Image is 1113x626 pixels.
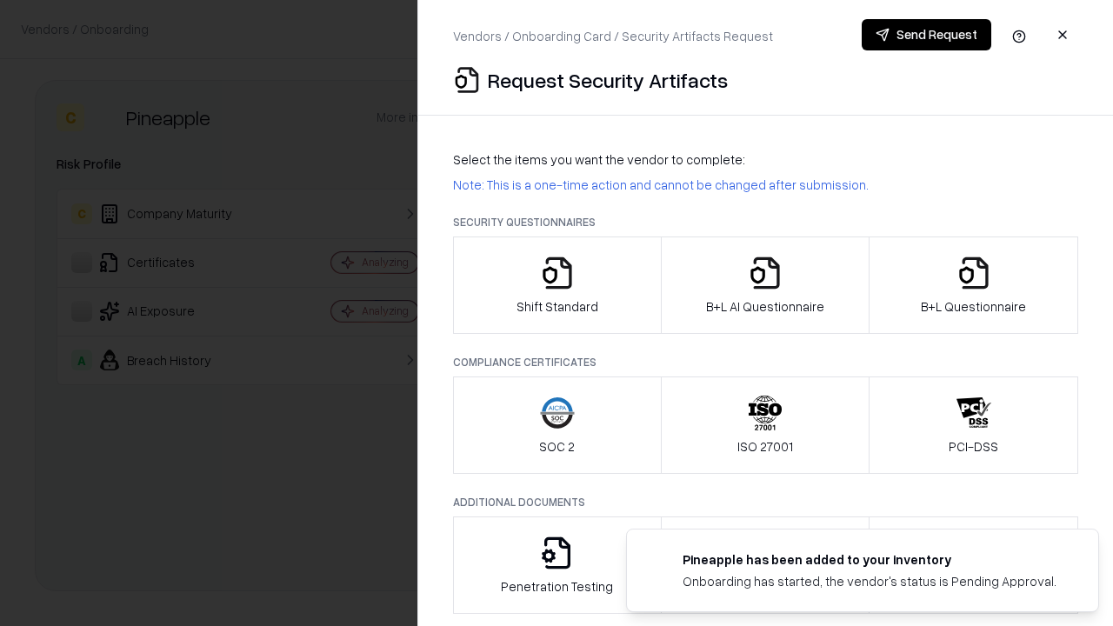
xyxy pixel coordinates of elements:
button: ISO 27001 [661,376,870,474]
p: B+L AI Questionnaire [706,297,824,316]
button: Penetration Testing [453,516,662,614]
p: Vendors / Onboarding Card / Security Artifacts Request [453,27,773,45]
button: Privacy Policy [661,516,870,614]
button: PCI-DSS [869,376,1078,474]
p: Request Security Artifacts [488,66,728,94]
p: ISO 27001 [737,437,793,456]
p: SOC 2 [539,437,575,456]
p: B+L Questionnaire [921,297,1026,316]
div: Onboarding has started, the vendor's status is Pending Approval. [683,572,1056,590]
p: PCI-DSS [949,437,998,456]
p: Note: This is a one-time action and cannot be changed after submission. [453,176,1078,194]
button: B+L Questionnaire [869,236,1078,334]
button: Send Request [862,19,991,50]
p: Penetration Testing [501,577,613,596]
p: Shift Standard [517,297,598,316]
p: Security Questionnaires [453,215,1078,230]
button: B+L AI Questionnaire [661,236,870,334]
button: SOC 2 [453,376,662,474]
p: Compliance Certificates [453,355,1078,370]
button: Shift Standard [453,236,662,334]
button: Data Processing Agreement [869,516,1078,614]
div: Pineapple has been added to your inventory [683,550,1056,569]
p: Select the items you want the vendor to complete: [453,150,1078,169]
p: Additional Documents [453,495,1078,509]
img: pineappleenergy.com [648,550,669,571]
